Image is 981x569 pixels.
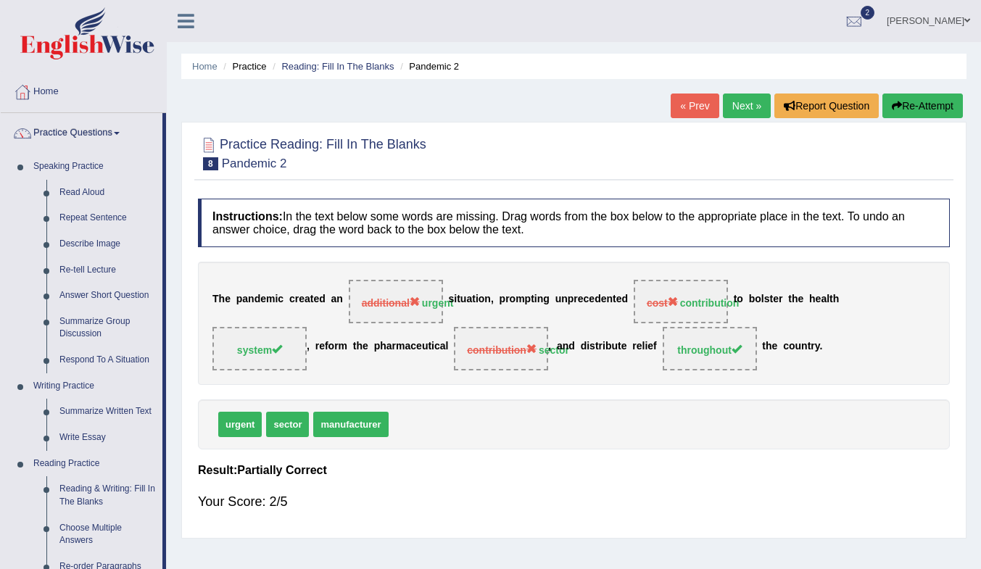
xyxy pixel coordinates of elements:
b: i [275,294,278,305]
b: o [510,294,516,305]
b: r [295,294,299,305]
b: c [584,294,589,305]
b: a [821,294,827,305]
b: m [339,341,347,352]
b: n [537,294,544,305]
b: , [491,294,494,305]
b: p [236,294,243,305]
span: urgent [218,412,262,437]
li: Practice [220,59,266,73]
b: c [434,341,440,352]
b: l [446,341,449,352]
b: r [315,341,319,352]
span: cost [647,297,678,309]
b: h [766,341,772,352]
b: a [440,341,446,352]
b: o [789,341,795,352]
b: T [212,294,219,305]
a: Answer Short Question [53,283,162,309]
b: r [779,294,782,305]
b: u [460,294,467,305]
b: f [653,341,657,352]
b: t [788,294,792,305]
span: manufacturer [313,412,388,437]
b: c [410,341,416,352]
b: t [595,341,599,352]
b: i [534,294,537,305]
b: r [632,341,636,352]
b: o [328,341,335,352]
b: a [557,341,563,352]
span: additional [362,297,420,309]
b: c [783,341,789,352]
span: Drop target [454,327,548,370]
b: e [363,341,368,352]
b: i [645,341,647,352]
a: Choose Multiple Answers [53,515,162,554]
b: e [313,294,319,305]
b: u [611,341,618,352]
span: Drop target [634,280,728,323]
b: l [642,341,645,352]
b: n [563,341,569,352]
b: a [331,294,337,305]
b: n [336,294,343,305]
b: t [762,341,766,352]
span: 8 [203,157,218,170]
b: d [595,294,601,305]
b: e [637,341,642,352]
b: t [770,294,774,305]
b: u [422,341,429,352]
b: b [749,294,756,305]
b: i [454,294,457,305]
b: e [616,294,622,305]
button: Re-Attempt [882,94,963,118]
b: p [525,294,531,305]
a: Re-tell Lecture [53,257,162,283]
b: Instructions: [212,210,283,223]
b: i [431,341,434,352]
b: e [416,341,422,352]
h2: Practice Reading: Fill In The Blanks [198,134,426,170]
button: Report Question [774,94,879,118]
b: d [581,341,587,352]
b: y [815,341,820,352]
b: e [772,341,778,352]
b: r [574,294,577,305]
b: d [319,294,326,305]
b: o [755,294,761,305]
a: Summarize Written Text [53,399,162,425]
b: r [811,341,814,352]
b: m [396,341,405,352]
b: t [472,294,476,305]
a: Speaking Practice [27,154,162,180]
b: e [260,294,266,305]
span: sector [266,412,309,437]
b: s [764,294,770,305]
a: Read Aloud [53,180,162,206]
b: e [299,294,305,305]
b: u [555,294,562,305]
strong: contribution [680,297,740,309]
b: n [248,294,254,305]
span: Drop target [212,327,307,370]
b: t [829,294,833,305]
b: u [795,341,802,352]
b: o [479,294,485,305]
b: n [801,341,808,352]
b: s [589,341,595,352]
span: throughout [677,344,742,356]
a: Summarize Group Discussion [53,309,162,347]
b: e [621,341,627,352]
div: Your Score: 2/5 [198,484,950,519]
span: contribution [467,344,537,356]
b: t [734,294,737,305]
b: n [484,294,491,305]
b: p [568,294,574,305]
a: « Prev [671,94,719,118]
b: p [500,294,506,305]
b: r [392,341,396,352]
b: h [219,294,225,305]
b: h [792,294,798,305]
a: Repeat Sentence [53,205,162,231]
